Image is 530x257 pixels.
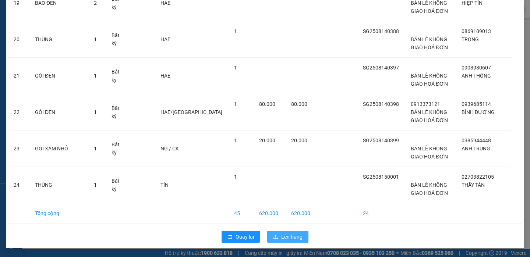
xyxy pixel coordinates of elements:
[462,65,491,71] span: 0903930607
[411,101,440,107] span: 0913373121
[8,21,29,58] td: 20
[462,182,485,188] span: THẦY TÂN
[259,138,275,143] span: 20.000
[462,73,491,79] span: ANH THÔNG
[160,146,179,151] span: NG / CK
[411,182,448,196] span: BÁN LẺ KHÔNG GIAO HOÁ ĐƠN
[363,28,399,34] span: SG2508140388
[160,109,222,115] span: HAE/[GEOGRAPHIC_DATA]
[462,138,491,143] span: 0385944448
[227,234,233,240] span: rollback
[160,182,169,188] span: TÍN
[29,203,88,224] td: Tổng cộng
[106,131,128,167] td: Bất kỳ
[8,58,29,94] td: 21
[285,203,316,224] td: 620.000
[462,174,494,180] span: 02703822105
[291,101,307,107] span: 80.000
[70,24,122,33] div: THẦY THUẦN
[281,233,303,241] span: Lên hàng
[8,167,29,203] td: 24
[6,7,18,15] span: Gửi:
[462,109,495,115] span: BÌNH DƯƠNG
[273,234,278,240] span: upload
[8,131,29,167] td: 23
[29,131,88,167] td: GÓI XÁM NHỎ
[106,167,128,203] td: Bất kỳ
[6,24,65,42] div: BÁN LẺ KHÔNG GIAO HOÁ ĐƠN
[70,6,122,24] div: Vĩnh Long
[70,7,88,15] span: Nhận:
[94,73,97,79] span: 1
[234,138,237,143] span: 1
[267,231,308,243] button: uploadLên hàng
[69,47,96,55] span: Chưa thu
[94,146,97,151] span: 1
[29,94,88,131] td: GÓI ĐEN
[222,231,260,243] button: rollbackQuay lại
[29,58,88,94] td: GÓI ĐEN
[94,109,97,115] span: 1
[462,101,491,107] span: 0939685114
[228,203,253,224] td: 45
[94,182,97,188] span: 1
[411,36,448,50] span: BÁN LẺ KHÔNG GIAO HOÁ ĐƠN
[6,6,65,24] div: TP. [PERSON_NAME]
[160,73,170,79] span: HAE
[236,233,254,241] span: Quay lại
[29,21,88,58] td: THÙNG
[411,146,448,160] span: BÁN LẺ KHÔNG GIAO HOÁ ĐƠN
[259,101,275,107] span: 80.000
[253,203,285,224] td: 620.000
[357,203,405,224] td: 24
[106,21,128,58] td: Bất kỳ
[234,65,237,71] span: 1
[106,94,128,131] td: Bất kỳ
[411,109,448,123] span: BÁN LẺ KHÔNG GIAO HOÁ ĐƠN
[363,138,399,143] span: SG2508140399
[29,167,88,203] td: THÙNG
[411,73,448,87] span: BÁN LẺ KHÔNG GIAO HOÁ ĐƠN
[234,174,237,180] span: 1
[94,36,97,42] span: 1
[462,146,490,151] span: ANH TRUNG
[291,138,307,143] span: 20.000
[234,28,237,34] span: 1
[363,174,399,180] span: SG2508150001
[234,101,237,107] span: 1
[8,94,29,131] td: 22
[462,36,479,42] span: TRỌNG
[160,36,170,42] span: HAE
[106,58,128,94] td: Bất kỳ
[363,101,399,107] span: SG2508140398
[70,33,122,43] div: 0932972338
[462,28,491,34] span: 0869109013
[363,65,399,71] span: SG2508140397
